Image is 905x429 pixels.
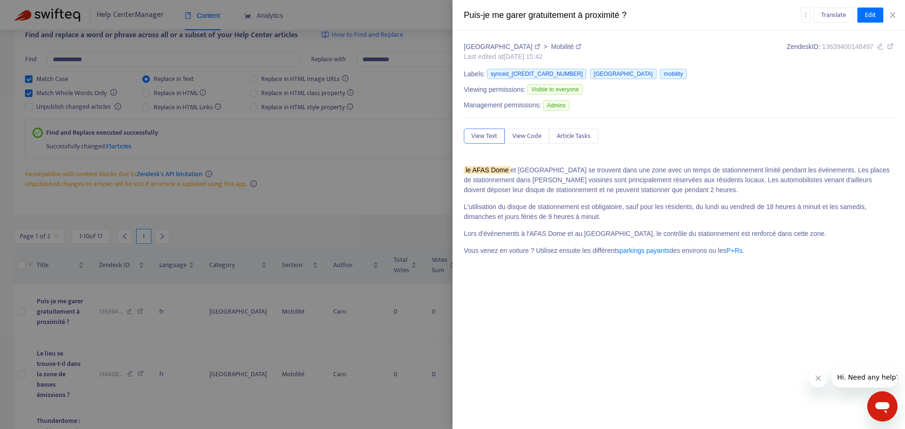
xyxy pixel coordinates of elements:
[464,9,801,22] div: Puis-je me garer gratuitement à proximité ?
[809,369,828,388] iframe: Bericht sluiten
[464,165,894,195] p: et [GEOGRAPHIC_DATA] se trouvent dans une zone avec un temps de stationnement limité pendant les ...
[831,367,897,388] iframe: Bericht van bedrijf
[814,8,854,23] button: Translate
[801,8,810,23] button: more
[471,131,497,141] span: View Text
[464,129,505,144] button: View Text
[464,43,542,50] a: [GEOGRAPHIC_DATA]
[505,129,549,144] button: View Code
[6,7,68,14] span: Hi. Need any help?
[886,11,899,20] button: Close
[464,229,894,239] p: Lors d'événements à l'AFAS Dome et au [GEOGRAPHIC_DATA], le contrôle du stationnement est renforc...
[660,69,687,79] span: mobility
[867,391,897,421] iframe: Knop om het berichtenvenster te openen
[822,43,873,50] span: 13639400148497
[512,131,542,141] span: View Code
[464,166,510,174] sqkw: le AFAS Dome
[487,69,586,79] span: synced_[CREDIT_CARD_NUMBER]
[464,69,485,79] span: Labels:
[865,10,876,20] span: Edit
[527,84,583,95] span: Visible to everyone
[543,100,569,111] span: Admins
[549,129,598,144] button: Article Tasks
[590,69,657,79] span: [GEOGRAPHIC_DATA]
[464,246,894,256] p: Vous venez en voiture ? Utilisez ensuite les différents des environs ou les .
[787,42,894,62] div: Zendesk ID:
[726,247,743,254] a: P+Rs
[464,202,894,222] p: L'utilisation du disque de stationnement est obligatoire, sauf pour les résidents, du lundi au ve...
[889,11,897,19] span: close
[464,85,526,95] span: Viewing permissions:
[557,131,591,141] span: Article Tasks
[821,10,846,20] span: Translate
[464,42,581,52] div: >
[619,247,669,254] a: parkings payants
[551,43,581,50] a: Mobilité
[464,52,581,62] div: Last edited at [DATE] 15:42
[464,100,541,110] span: Management permissions:
[857,8,883,23] button: Edit
[802,11,809,18] span: more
